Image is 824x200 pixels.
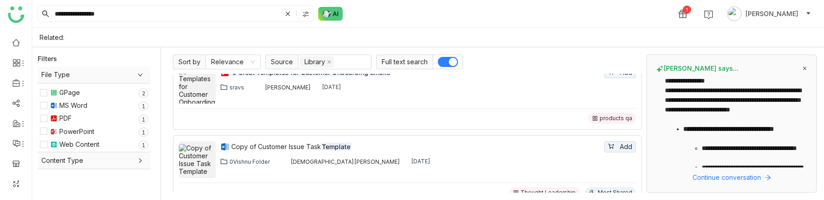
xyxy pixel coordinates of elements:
[376,55,433,69] span: Full text search
[8,6,24,23] img: logo
[179,144,216,175] img: Copy of Customer Issue Task Template
[59,127,94,137] div: PowerPoint
[318,7,343,21] img: ask-buddy-normal.svg
[142,89,145,98] p: 2
[231,142,602,152] div: Copy of Customer Issue Task
[38,54,57,63] div: Filters
[321,143,351,150] em: Template
[683,6,691,14] div: 1
[40,33,64,41] div: Related:
[138,115,149,124] nz-badge-sup: 1
[142,115,145,124] p: 1
[138,128,149,137] nz-badge-sup: 1
[59,88,80,98] div: GPage
[600,115,632,122] div: products qa
[38,152,150,169] div: Content Type
[59,113,72,123] div: PDF
[255,83,263,91] img: 684a9b3fde261c4b36a3d19f
[656,65,664,72] img: buddy-says
[179,67,216,114] img: 6 Great Templates for Customer Onboarding Emails
[142,141,145,150] p: 1
[291,158,400,165] div: [DEMOGRAPHIC_DATA][PERSON_NAME]
[173,55,206,69] span: Sort by
[138,140,149,150] nz-badge-sup: 1
[231,142,602,152] a: Copy of Customer Issue TaskTemplate
[692,172,761,183] span: Continue conversation
[138,89,149,98] nz-badge-sup: 2
[50,141,57,148] img: article.svg
[50,128,57,135] img: pptx.svg
[620,142,632,152] span: Add
[229,84,244,91] div: sravs
[745,9,798,19] span: [PERSON_NAME]
[322,83,341,91] div: [DATE]
[50,89,57,96] img: paper.svg
[411,158,430,165] div: [DATE]
[220,142,229,151] img: docx.svg
[59,100,87,111] div: MS Word
[281,158,288,165] img: 684a9b06de261c4b36a3cf65
[656,64,738,72] span: [PERSON_NAME] says...
[59,139,99,150] div: Web Content
[138,101,149,111] nz-badge-sup: 1
[50,102,57,109] img: docx.svg
[41,156,147,166] span: Content Type
[704,10,713,19] img: help.svg
[300,56,334,67] nz-select-item: Library
[604,141,636,152] button: Add
[211,55,255,69] nz-select-item: Relevance
[304,57,325,67] div: Library
[656,172,807,183] button: Continue conversation
[50,115,57,122] img: pdf.svg
[142,102,145,111] p: 1
[41,70,147,80] span: File Type
[265,84,311,91] div: [PERSON_NAME]
[727,6,742,21] img: avatar
[598,189,632,196] div: Most Shared
[229,158,270,165] div: 0Vishnu Folder
[142,128,145,137] p: 1
[265,55,298,69] span: Source
[302,11,309,18] img: search-type.svg
[725,6,813,21] button: [PERSON_NAME]
[521,189,576,196] div: Thought Leadership
[38,67,150,83] div: File Type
